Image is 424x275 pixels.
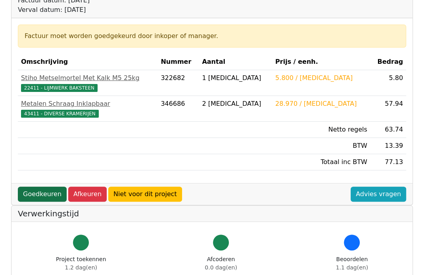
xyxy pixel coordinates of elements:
[272,138,370,154] td: BTW
[205,264,237,271] span: 0.0 dag(en)
[21,110,99,118] span: 43411 - DIVERSE KRAMERIJEN
[370,54,406,70] th: Bedrag
[18,209,406,218] h5: Verwerkingstijd
[370,138,406,154] td: 13.39
[21,73,154,83] div: Stiho Metselmortel Met Kalk M5 25kg
[370,70,406,96] td: 5.80
[272,122,370,138] td: Netto regels
[157,54,199,70] th: Nummer
[157,70,199,96] td: 322682
[157,96,199,122] td: 346686
[199,54,272,70] th: Aantal
[202,99,269,109] div: 2 [MEDICAL_DATA]
[370,122,406,138] td: 63.74
[202,73,269,83] div: 1 [MEDICAL_DATA]
[275,73,367,83] div: 5.800 / [MEDICAL_DATA]
[272,154,370,170] td: Totaal inc BTW
[21,84,98,92] span: 22411 - LIJMWERK BAKSTEEN
[370,154,406,170] td: 77.13
[21,99,154,118] a: Metalen Schraag Inklapbaar43411 - DIVERSE KRAMERIJEN
[205,255,237,272] div: Afcoderen
[21,99,154,109] div: Metalen Schraag Inklapbaar
[336,264,368,271] span: 1.1 dag(en)
[272,54,370,70] th: Prijs / eenh.
[370,96,406,122] td: 57.94
[25,31,399,41] div: Factuur moet worden goedgekeurd door inkoper of manager.
[18,5,119,15] div: Verval datum: [DATE]
[68,187,107,202] a: Afkeuren
[108,187,182,202] a: Niet voor dit project
[18,187,67,202] a: Goedkeuren
[21,73,154,92] a: Stiho Metselmortel Met Kalk M5 25kg22411 - LIJMWERK BAKSTEEN
[18,54,157,70] th: Omschrijving
[65,264,97,271] span: 1.2 dag(en)
[56,255,106,272] div: Project toekennen
[336,255,368,272] div: Beoordelen
[351,187,406,202] a: Advies vragen
[275,99,367,109] div: 28.970 / [MEDICAL_DATA]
